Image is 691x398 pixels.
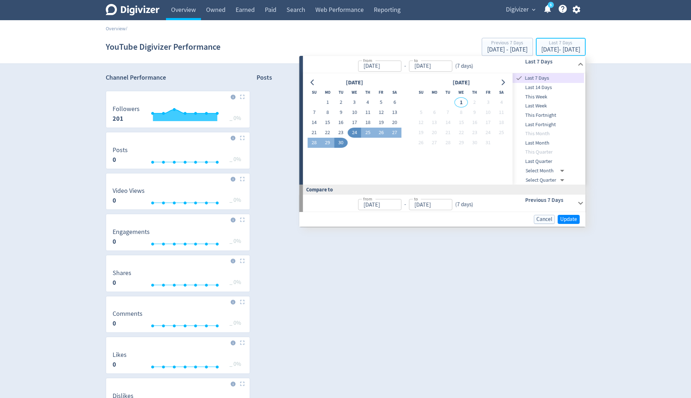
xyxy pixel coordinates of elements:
button: 24 [481,128,495,138]
button: 17 [348,118,361,128]
button: Go to previous month [307,78,318,88]
strong: 0 [113,196,116,205]
dt: Comments [113,310,143,318]
button: 26 [375,128,388,138]
th: Sunday [414,87,428,97]
button: 16 [334,118,347,128]
dt: Posts [113,146,128,154]
h2: Channel Performance [106,73,250,82]
dt: Followers [113,105,140,113]
h6: Last 7 Days [525,57,574,66]
span: Last 7 Days [524,74,584,82]
div: [DATE] - [DATE] [487,47,528,53]
span: Digivizer [506,4,529,16]
th: Wednesday [348,87,361,97]
button: 5 [414,107,428,118]
button: 18 [495,118,508,128]
span: Last Week [513,102,584,110]
dt: Shares [113,269,131,277]
button: Previous 7 Days[DATE] - [DATE] [482,38,533,56]
th: Monday [321,87,334,97]
label: to [414,57,418,63]
div: Last 7 Days [513,73,584,83]
button: 23 [334,128,347,138]
button: 9 [334,107,347,118]
th: Friday [481,87,495,97]
span: / [126,25,127,32]
button: 15 [455,118,468,128]
span: Last Month [513,139,584,147]
th: Friday [375,87,388,97]
div: Previous 7 Days [487,40,528,47]
svg: Comments 0 [109,310,247,330]
strong: 0 [113,278,116,287]
button: 15 [321,118,334,128]
img: Placeholder [240,300,245,304]
div: Select Quarter [526,176,567,185]
button: 22 [455,128,468,138]
button: 21 [307,128,321,138]
div: Last Fortnight [513,120,584,129]
button: 3 [348,97,361,107]
button: 14 [307,118,321,128]
span: Last Quarter [513,158,584,165]
button: 3 [481,97,495,107]
button: 1 [455,97,468,107]
button: 2 [334,97,347,107]
img: Placeholder [240,136,245,140]
div: Compare to [299,185,586,194]
span: _ 0% [229,196,241,204]
button: 6 [388,97,401,107]
button: 22 [321,128,334,138]
img: Placeholder [240,217,245,222]
dt: Engagements [113,228,150,236]
button: 13 [428,118,441,128]
th: Thursday [468,87,481,97]
button: 30 [468,138,481,148]
strong: 0 [113,155,116,164]
button: 31 [481,138,495,148]
button: 24 [348,128,361,138]
svg: Posts 0 [109,147,247,166]
button: 6 [428,107,441,118]
div: This Fortnight [513,111,584,120]
button: 4 [495,97,508,107]
button: 28 [307,138,321,148]
div: [DATE] [344,78,365,88]
dt: Likes [113,351,127,359]
strong: 0 [113,237,116,246]
img: Placeholder [240,258,245,263]
button: Digivizer [503,4,537,16]
button: 21 [441,128,455,138]
span: _ 0% [229,115,241,122]
div: Last 7 Days [541,40,580,47]
button: 27 [428,138,441,148]
button: 4 [361,97,375,107]
img: Placeholder [240,94,245,99]
span: Update [560,217,577,222]
span: _ 0% [229,361,241,368]
button: 1 [321,97,334,107]
span: _ 0% [229,238,241,245]
th: Wednesday [455,87,468,97]
button: 26 [414,138,428,148]
button: 27 [388,128,401,138]
th: Tuesday [334,87,347,97]
button: 10 [481,107,495,118]
button: 25 [495,128,508,138]
button: 13 [388,107,401,118]
th: Monday [428,87,441,97]
img: Placeholder [240,340,245,345]
svg: Shares 0 [109,270,247,289]
th: Thursday [361,87,375,97]
button: 23 [468,128,481,138]
h1: YouTube Digivizer Performance [106,35,220,58]
th: Saturday [495,87,508,97]
div: Select Month [526,166,567,176]
div: ( 7 days ) [452,62,476,70]
h6: Previous 7 Days [525,196,574,204]
strong: 0 [113,319,116,328]
svg: Engagements 0 [109,229,247,248]
div: Last Week [513,101,584,111]
button: 7 [441,107,455,118]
